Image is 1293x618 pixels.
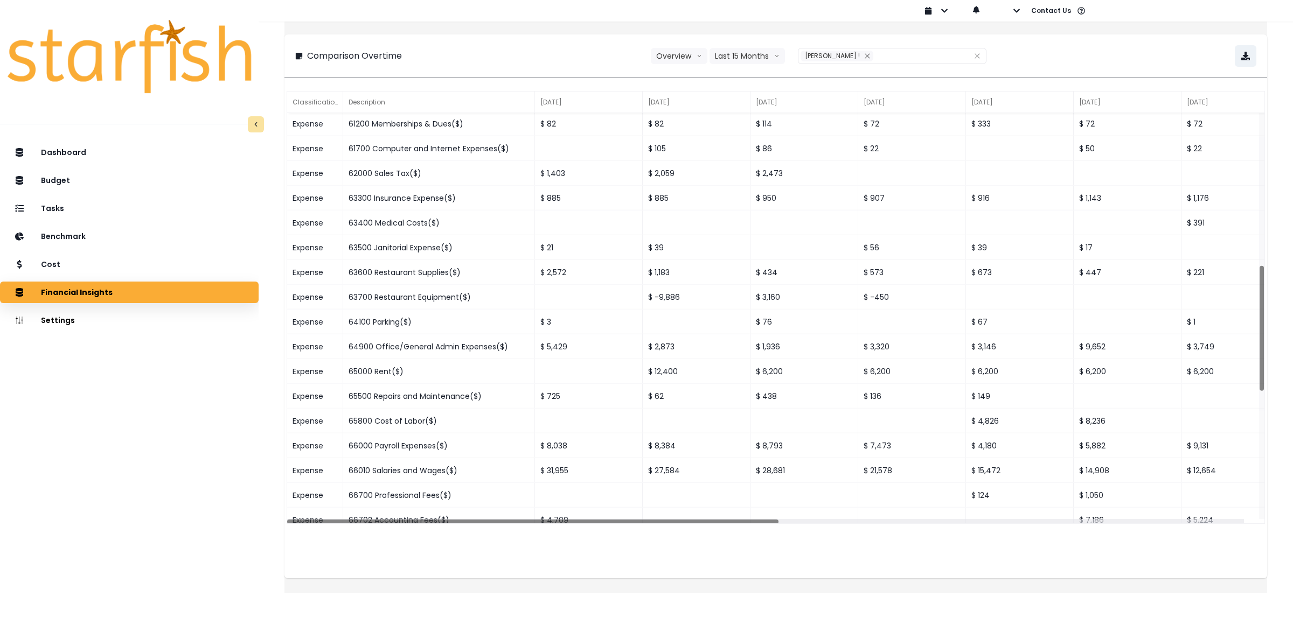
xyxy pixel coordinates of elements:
div: 64900 Office/General Admin Expenses($) [343,334,535,359]
div: $ 5,224 [1181,508,1289,532]
div: $ 2,873 [643,334,750,359]
div: Expense [287,136,343,161]
div: $ 447 [1074,260,1181,285]
button: Last 15 Monthsarrow down line [710,48,785,64]
div: $ 6,200 [966,359,1074,384]
div: $ 6,200 [858,359,966,384]
svg: close [864,53,871,59]
div: $ 8,236 [1074,409,1181,433]
div: $ 221 [1181,260,1289,285]
div: $ 907 [858,186,966,210]
div: $ 7,186 [1074,508,1181,532]
div: Expense [287,235,343,260]
div: $ 3,160 [750,285,858,310]
div: $ 72 [858,111,966,136]
svg: close [974,53,981,59]
div: Expense [287,359,343,384]
div: $ 885 [643,186,750,210]
div: 66000 Payroll Expenses($) [343,433,535,458]
div: Description [343,92,535,113]
div: $ 105 [643,136,750,161]
div: $ 86 [750,136,858,161]
div: $ 67 [966,310,1074,334]
div: $ 391 [1181,210,1289,235]
div: $ 4,180 [966,433,1074,458]
div: $ 62 [643,384,750,409]
div: Expense [287,384,343,409]
div: Expense [287,409,343,433]
div: 61700 Computer and Internet Expenses($) [343,136,535,161]
svg: arrow down line [774,51,780,61]
div: $ 916 [966,186,1074,210]
div: Expense [287,433,343,458]
div: [DATE] [966,92,1074,113]
p: Tasks [41,204,64,213]
div: 63700 Restaurant Equipment($) [343,285,535,310]
p: Budget [41,176,70,185]
span: [PERSON_NAME] ! [805,51,860,60]
div: Expense [287,310,343,334]
div: $ 9,131 [1181,433,1289,458]
div: $ 21 [535,235,643,260]
div: $ 4,709 [535,508,643,532]
div: $ 1,936 [750,334,858,359]
div: $ 12,654 [1181,458,1289,483]
div: 66010 Salaries and Wages($) [343,458,535,483]
button: Remove [861,51,873,61]
div: 61200 Memberships & Dues($) [343,111,535,136]
div: Expense [287,111,343,136]
div: $ 434 [750,260,858,285]
div: $ 39 [643,235,750,260]
div: $ 136 [858,384,966,409]
div: $ 950 [750,186,858,210]
div: $ 5,882 [1074,433,1181,458]
div: $ 6,200 [750,359,858,384]
div: $ 2,473 [750,161,858,186]
p: Benchmark [41,232,86,241]
div: $ 72 [1074,111,1181,136]
div: $ 333 [966,111,1074,136]
div: $ 7,473 [858,433,966,458]
div: $ 27,584 [643,458,750,483]
div: Expense [287,334,343,359]
div: $ 573 [858,260,966,285]
div: Classification [287,92,343,113]
button: Clear [974,51,981,61]
div: 65500 Repairs and Maintenance($) [343,384,535,409]
div: $ 4,826 [966,409,1074,433]
div: Expense [287,161,343,186]
button: Overviewarrow down line [651,48,707,64]
div: $ 1,143 [1074,186,1181,210]
div: 64100 Parking($) [343,310,535,334]
div: $ 2,059 [643,161,750,186]
div: $ 438 [750,384,858,409]
div: $ 6,200 [1181,359,1289,384]
div: $ 8,038 [535,433,643,458]
div: [DATE] [1074,92,1181,113]
div: $ 56 [858,235,966,260]
div: NOLA ! [801,51,873,61]
div: $ -9,886 [643,285,750,310]
div: $ 1 [1181,310,1289,334]
div: $ 114 [750,111,858,136]
div: 63400 Medical Costs($) [343,210,535,235]
div: [DATE] [1181,92,1289,113]
div: $ 5,429 [535,334,643,359]
div: $ 3,146 [966,334,1074,359]
div: $ 17 [1074,235,1181,260]
div: $ 82 [643,111,750,136]
div: $ 3,749 [1181,334,1289,359]
div: Expense [287,260,343,285]
div: Expense [287,458,343,483]
div: 66700 Professional Fees($) [343,483,535,508]
div: $ 39 [966,235,1074,260]
div: 63300 Insurance Expense($) [343,186,535,210]
div: $ 14,908 [1074,458,1181,483]
div: $ 50 [1074,136,1181,161]
div: 66702 Accounting Fees($) [343,508,535,532]
div: [DATE] [750,92,858,113]
div: $ 6,200 [1074,359,1181,384]
div: [DATE] [535,92,643,113]
div: $ 1,050 [1074,483,1181,508]
div: $ 21,578 [858,458,966,483]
